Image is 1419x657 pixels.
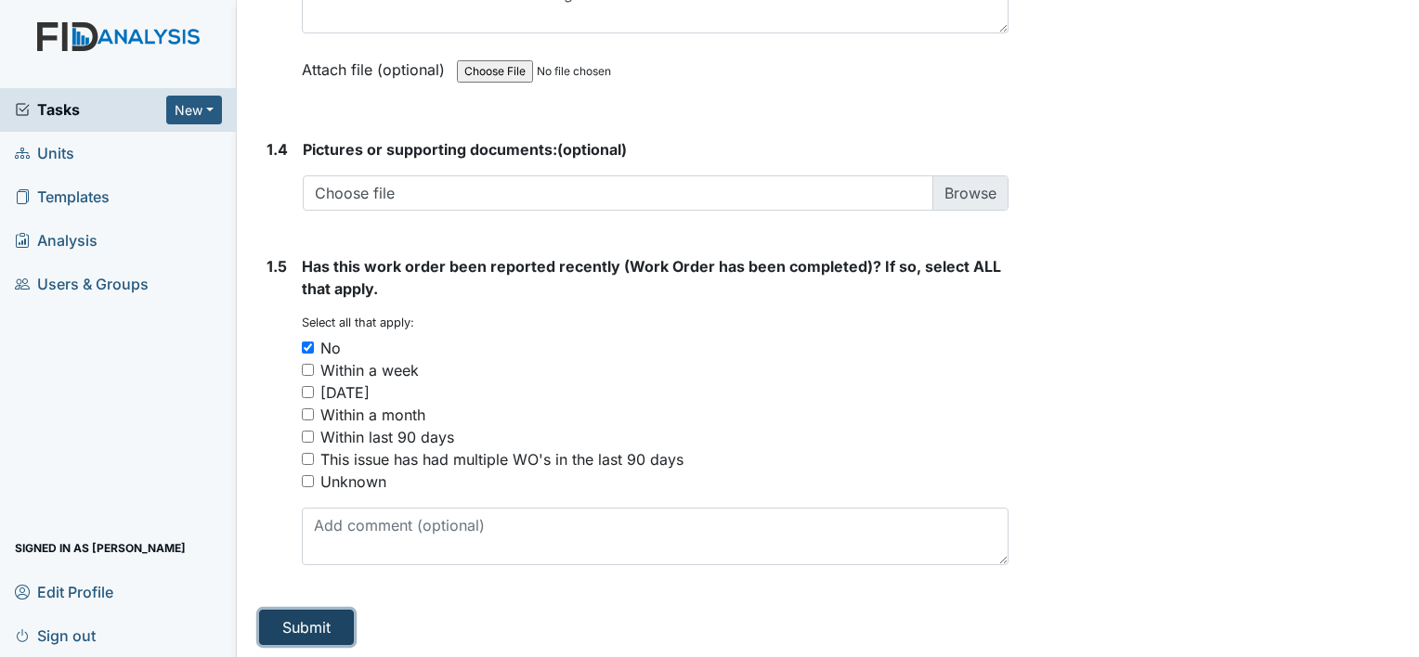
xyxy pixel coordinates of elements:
label: 1.5 [267,255,287,277]
strong: (optional) [303,138,1009,161]
div: No [320,337,341,359]
input: No [302,341,314,354]
span: Edit Profile [15,577,113,606]
span: Users & Groups [15,270,149,299]
input: Unknown [302,475,314,487]
input: Within a week [302,364,314,376]
div: Within last 90 days [320,426,454,448]
label: 1.4 [267,138,288,161]
span: Units [15,139,74,168]
span: Signed in as [PERSON_NAME] [15,534,186,562]
label: Attach file (optional) [302,48,452,81]
span: Sign out [15,621,96,650]
input: [DATE] [302,386,314,398]
span: Analysis [15,226,98,255]
span: Has this work order been reported recently (Work Order has been completed)? If so, select ALL tha... [302,257,1001,298]
div: Unknown [320,470,386,493]
span: Templates [15,183,110,212]
small: Select all that apply: [302,316,414,329]
input: Within last 90 days [302,431,314,443]
button: New [166,96,222,124]
a: Tasks [15,98,166,121]
button: Submit [259,610,354,645]
input: This issue has had multiple WO's in the last 90 days [302,453,314,465]
div: Within a week [320,359,419,381]
div: Within a month [320,404,425,426]
div: This issue has had multiple WO's in the last 90 days [320,448,683,470]
span: Pictures or supporting documents: [303,140,557,159]
input: Within a month [302,408,314,420]
div: [DATE] [320,381,370,404]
